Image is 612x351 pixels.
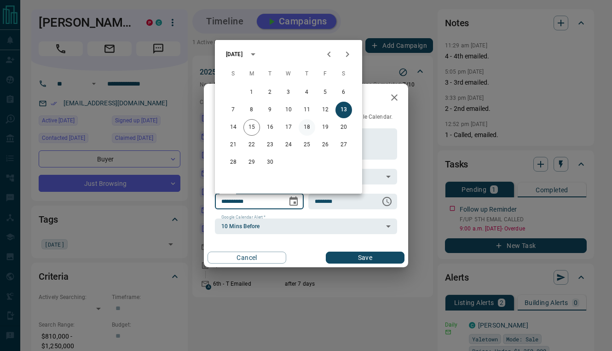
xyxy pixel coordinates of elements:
[221,190,233,196] label: Date
[262,65,278,83] span: Tuesday
[262,154,278,171] button: 30
[204,84,263,113] h2: Edit Task
[317,102,334,118] button: 12
[280,102,297,118] button: 10
[262,119,278,136] button: 16
[320,45,338,63] button: Previous month
[243,102,260,118] button: 8
[335,137,352,153] button: 27
[215,219,397,234] div: 10 Mins Before
[243,137,260,153] button: 22
[335,119,352,136] button: 20
[280,84,297,101] button: 3
[317,137,334,153] button: 26
[317,84,334,101] button: 5
[225,65,242,83] span: Sunday
[226,50,242,58] div: [DATE]
[280,119,297,136] button: 17
[284,192,303,211] button: Choose date, selected date is Sep 13, 2025
[299,119,315,136] button: 18
[326,252,404,264] button: Save
[225,102,242,118] button: 7
[299,84,315,101] button: 4
[225,154,242,171] button: 28
[335,102,352,118] button: 13
[221,214,266,220] label: Google Calendar Alert
[299,137,315,153] button: 25
[378,192,396,211] button: Choose time, selected time is 9:00 AM
[225,137,242,153] button: 21
[243,119,260,136] button: 15
[243,65,260,83] span: Monday
[243,84,260,101] button: 1
[317,65,334,83] span: Friday
[280,65,297,83] span: Wednesday
[338,45,357,63] button: Next month
[280,137,297,153] button: 24
[317,119,334,136] button: 19
[243,154,260,171] button: 29
[208,252,286,264] button: Cancel
[245,46,261,62] button: calendar view is open, switch to year view
[225,119,242,136] button: 14
[262,84,278,101] button: 2
[299,65,315,83] span: Thursday
[335,65,352,83] span: Saturday
[262,137,278,153] button: 23
[299,102,315,118] button: 11
[315,190,327,196] label: Time
[262,102,278,118] button: 9
[335,84,352,101] button: 6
